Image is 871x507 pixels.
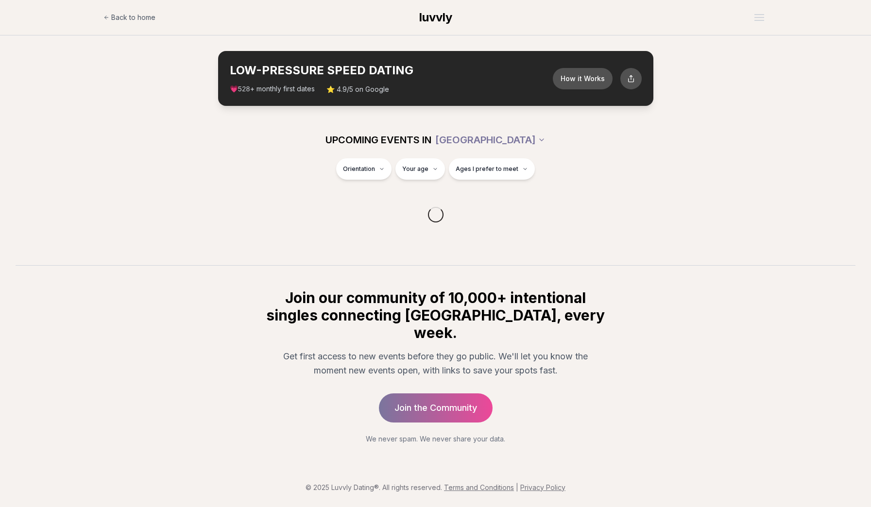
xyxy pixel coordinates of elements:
[325,133,431,147] span: UPCOMING EVENTS IN
[111,13,155,22] span: Back to home
[326,84,389,94] span: ⭐ 4.9/5 on Google
[419,10,452,25] a: luvvly
[435,129,546,151] button: [GEOGRAPHIC_DATA]
[456,165,518,173] span: Ages I prefer to meet
[103,8,155,27] a: Back to home
[751,10,768,25] button: Open menu
[402,165,428,173] span: Your age
[516,483,518,491] span: |
[395,158,445,180] button: Your age
[265,289,607,341] h2: Join our community of 10,000+ intentional singles connecting [GEOGRAPHIC_DATA], every week.
[379,393,493,422] a: Join the Community
[238,85,250,93] span: 528
[553,68,613,89] button: How it Works
[419,10,452,24] span: luvvly
[265,434,607,444] p: We never spam. We never share your data.
[449,158,535,180] button: Ages I prefer to meet
[230,84,315,94] span: 💗 + monthly first dates
[336,158,392,180] button: Orientation
[444,483,514,491] a: Terms and Conditions
[273,349,599,378] p: Get first access to new events before they go public. We'll let you know the moment new events op...
[8,483,863,492] p: © 2025 Luvvly Dating®. All rights reserved.
[343,165,375,173] span: Orientation
[230,63,553,78] h2: LOW-PRESSURE SPEED DATING
[520,483,565,491] a: Privacy Policy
